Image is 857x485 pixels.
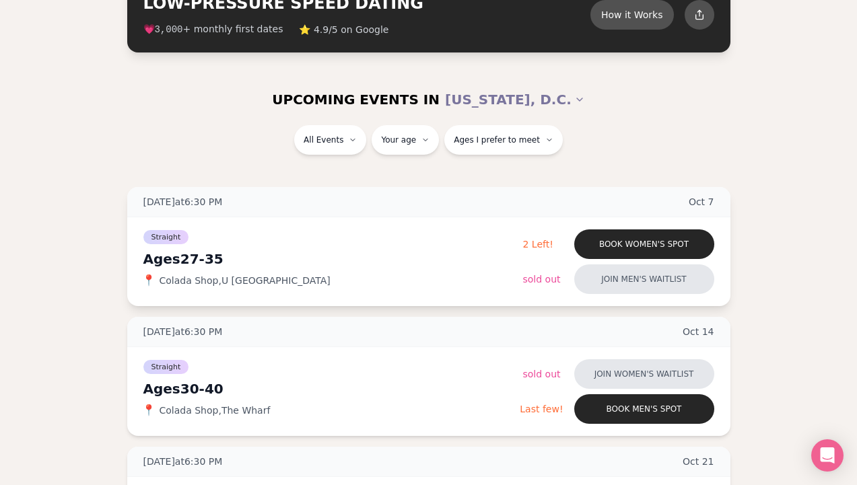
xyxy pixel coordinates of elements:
[444,125,563,155] button: Ages I prefer to meet
[523,274,561,285] span: Sold Out
[294,125,366,155] button: All Events
[143,325,223,338] span: [DATE] at 6:30 PM
[811,439,844,472] div: Open Intercom Messenger
[454,135,540,145] span: Ages I prefer to meet
[299,23,388,36] span: ⭐ 4.9/5 on Google
[143,455,223,468] span: [DATE] at 6:30 PM
[143,22,283,36] span: 💗 + monthly first dates
[574,264,714,294] button: Join men's waitlist
[143,405,154,416] span: 📍
[143,230,189,244] span: Straight
[272,90,440,109] span: UPCOMING EVENTS IN
[143,379,520,398] div: Ages 30-40
[160,274,331,287] span: Colada Shop , U [GEOGRAPHIC_DATA]
[683,455,714,468] span: Oct 21
[523,369,561,379] span: Sold Out
[381,135,416,145] span: Your age
[304,135,343,145] span: All Events
[143,360,189,374] span: Straight
[574,394,714,424] button: Book men's spot
[143,195,223,209] span: [DATE] at 6:30 PM
[523,239,553,250] span: 2 Left!
[143,250,523,268] div: Ages 27-35
[520,404,563,414] span: Last few!
[372,125,439,155] button: Your age
[683,325,714,338] span: Oct 14
[574,359,714,389] button: Join women's waitlist
[445,85,585,114] button: [US_STATE], D.C.
[160,404,271,417] span: Colada Shop , The Wharf
[143,275,154,286] span: 📍
[155,24,183,35] span: 3,000
[574,229,714,259] button: Book women's spot
[689,195,714,209] span: Oct 7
